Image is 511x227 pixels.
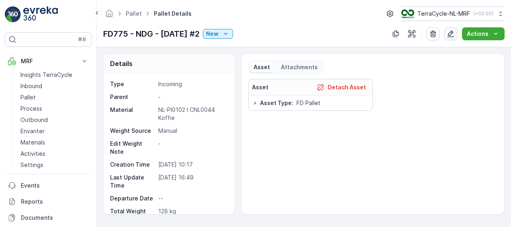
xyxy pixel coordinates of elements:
span: Asset Type : [260,99,293,107]
p: Creation Time [110,161,155,169]
p: Material [110,106,155,122]
p: Pallet [20,93,36,101]
p: Type [110,80,155,88]
p: Asset [253,63,270,71]
p: ⌘B [78,36,86,43]
p: Departure Date [110,194,155,202]
a: Process [17,103,92,114]
img: logo_light-DOdMpM7g.png [23,6,58,23]
button: Actions [462,27,505,40]
p: Actions [467,30,489,38]
a: Homepage [105,12,114,19]
a: Envanter [17,126,92,137]
p: Reports [21,198,88,206]
span: FD Pallet [296,99,321,107]
a: Outbound [17,114,92,126]
p: New [206,30,219,38]
p: Last Update Time [110,173,155,190]
p: FD775 - NDG - [DATE] #2 [103,28,200,40]
span: Total Weight : [7,145,47,152]
p: ( +02:00 ) [473,10,493,17]
button: TerraCycle-NL-MRF(+02:00) [401,6,505,21]
a: Settings [17,159,92,171]
p: Edit Weight Note [110,140,155,156]
p: FD775 - NDG - [DATE] #2 [215,7,294,17]
span: Tare Weight : [7,172,45,179]
span: Asset Type : [7,185,43,192]
span: Material : [7,198,34,205]
img: TC_v739CUj.png [401,9,414,18]
a: Events [5,177,92,194]
span: - [45,172,48,179]
p: Total Weight [110,207,155,215]
button: MRF [5,53,92,69]
p: Activities [20,150,45,158]
a: Activities [17,148,92,159]
p: Materials [20,138,45,147]
p: Asset [252,83,268,91]
span: Name : [7,132,27,139]
span: NL-PI0102 I CNL0044 Koffie [34,198,112,205]
p: Insights TerraCycle [20,71,72,79]
span: FD Pallet [43,185,67,192]
p: Details [110,59,133,68]
p: Incoming [158,80,226,88]
p: TerraCycle-NL-MRF [417,10,470,18]
p: Detach Asset [328,83,366,91]
p: Inbound [20,82,42,90]
p: Attachments [280,63,318,71]
p: - [158,93,226,101]
p: Events [21,182,88,190]
p: Weight Source [110,127,155,135]
a: Inbound [17,80,92,92]
a: Materials [17,137,92,148]
a: Documents [5,210,92,226]
span: FD775 - NDG - [DATE] #2 [27,132,96,139]
button: New [203,29,233,39]
a: Insights TerraCycle [17,69,92,80]
p: Process [20,105,42,113]
a: Pallet [17,92,92,103]
span: Pallet Details [152,10,193,18]
a: Reports [5,194,92,210]
p: NL-PI0102 I CNL0044 Koffie [158,106,226,122]
span: - [42,159,45,165]
span: - [47,145,50,152]
p: -- [158,194,226,202]
img: logo [5,6,21,23]
p: 128 kg [158,207,226,215]
a: Pallet [126,10,142,17]
p: Parent [110,93,155,101]
p: Outbound [20,116,48,124]
button: Detach Asset [313,83,369,92]
p: Envanter [20,127,45,135]
p: [DATE] 16:49 [158,173,226,190]
p: - [158,140,226,156]
p: Documents [21,214,88,222]
p: [DATE] 10:17 [158,161,226,169]
p: Manual [158,127,226,135]
p: MRF [21,57,76,65]
span: Net Weight : [7,159,42,165]
p: Settings [20,161,43,169]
